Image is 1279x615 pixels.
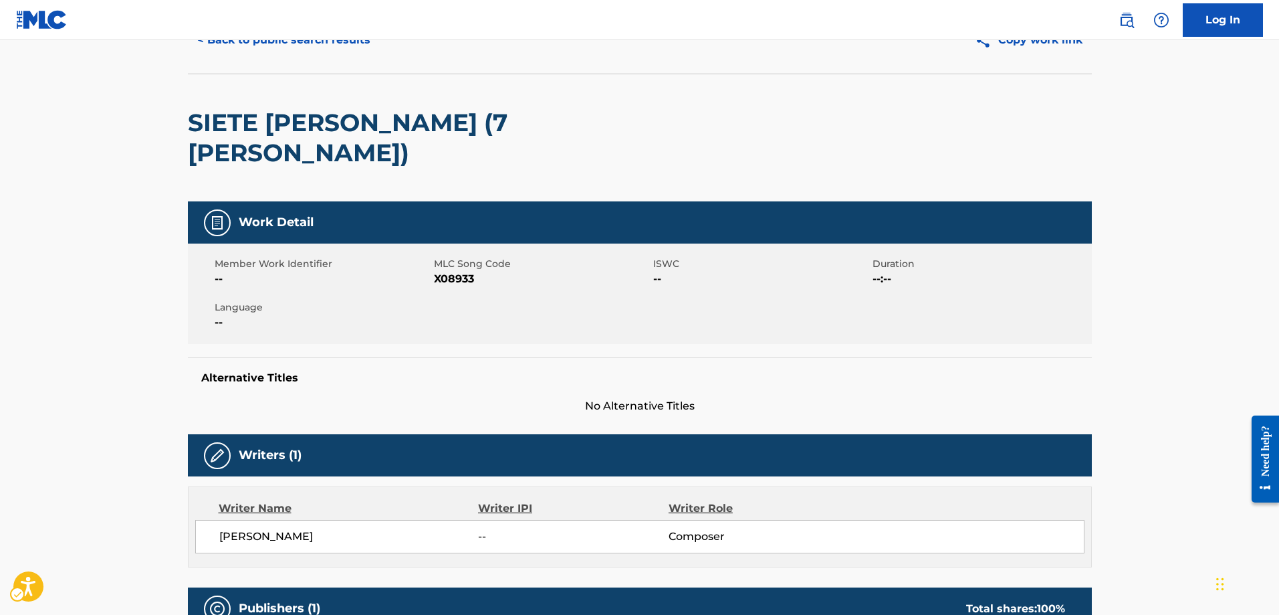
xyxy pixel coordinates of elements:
span: Language [215,300,431,315]
div: Writer Name [219,501,479,517]
span: Duration [873,257,1088,271]
span: -- [215,271,431,287]
span: Composer [669,529,842,545]
a: Log In [1183,3,1263,37]
div: Writer IPI [478,501,669,517]
h5: Writers (1) [239,448,302,463]
img: Writers [209,448,225,464]
span: --:-- [873,271,1088,287]
span: -- [215,315,431,331]
div: Drag [1216,564,1224,604]
span: [PERSON_NAME] [219,529,479,545]
h5: Alternative Titles [201,371,1078,385]
span: ISWC [653,257,869,271]
h2: SIETE [PERSON_NAME] (7 [PERSON_NAME]) [188,108,730,168]
span: -- [478,529,668,545]
button: Copy work link [965,23,1092,57]
img: Copy work link [975,32,998,49]
span: Member Work Identifier [215,257,431,271]
span: -- [653,271,869,287]
img: help [1153,12,1169,28]
iframe: Iframe | Resource Center [1242,406,1279,513]
span: No Alternative Titles [188,398,1092,414]
div: Chat Widget [1212,551,1279,615]
iframe: Hubspot Iframe [1212,551,1279,615]
span: 100 % [1037,602,1065,615]
img: Work Detail [209,215,225,231]
div: Writer Role [669,501,842,517]
img: MLC Logo [16,10,68,29]
button: < Back to public search results [188,23,380,57]
img: search [1119,12,1135,28]
h5: Work Detail [239,215,314,230]
span: X08933 [434,271,650,287]
span: MLC Song Code [434,257,650,271]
